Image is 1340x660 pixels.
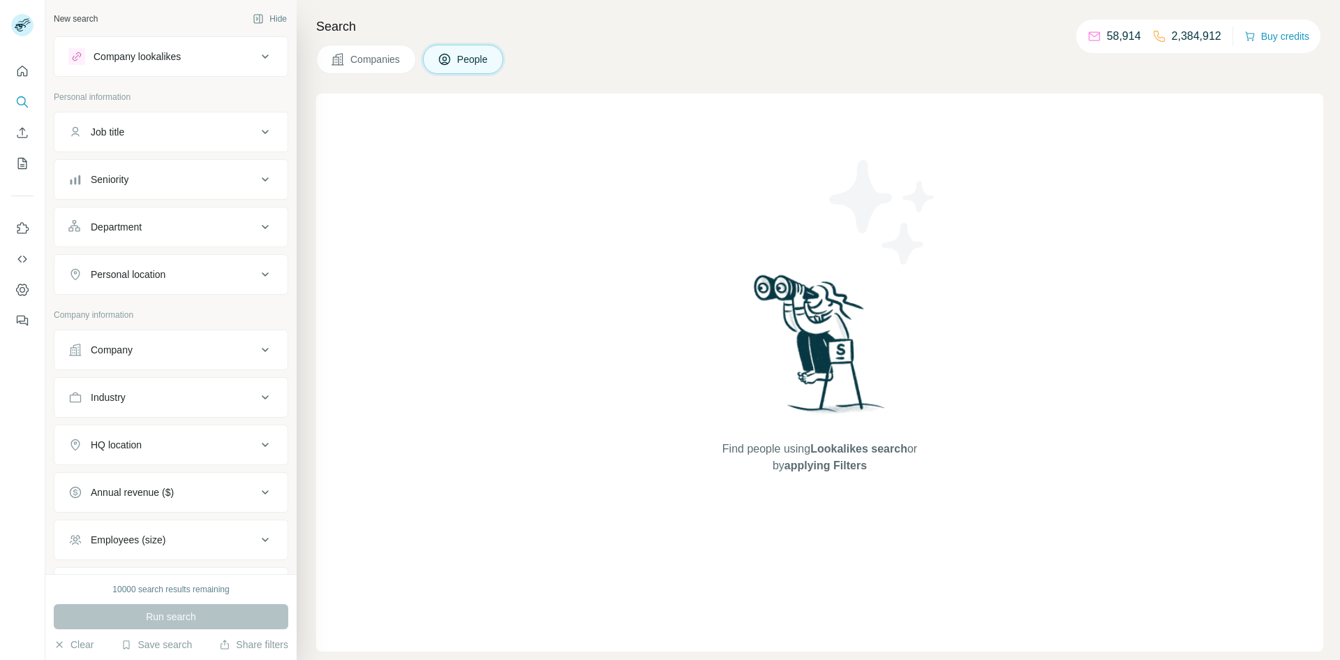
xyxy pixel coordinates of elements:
p: 2,384,912 [1172,28,1221,45]
button: Clear [54,638,94,652]
button: Save search [121,638,192,652]
div: Department [91,220,142,234]
p: Personal information [54,91,288,103]
button: Use Surfe on LinkedIn [11,216,33,241]
button: My lists [11,151,33,176]
span: Companies [350,52,401,66]
button: Feedback [11,308,33,333]
p: 58,914 [1107,28,1141,45]
button: Search [11,89,33,115]
button: Employees (size) [54,523,288,557]
button: Hide [243,8,297,29]
span: People [457,52,489,66]
button: Job title [54,115,288,149]
button: HQ location [54,428,288,462]
button: Personal location [54,258,288,291]
img: Surfe Illustration - Woman searching with binoculars [747,271,893,427]
div: Industry [91,390,126,404]
button: Dashboard [11,277,33,302]
div: Employees (size) [91,533,165,547]
div: Seniority [91,173,128,186]
button: Technologies [54,571,288,604]
img: Surfe Illustration - Stars [820,149,946,275]
button: Company lookalikes [54,40,288,73]
span: Find people using or by [708,441,931,474]
div: Personal location [91,267,165,281]
button: Company [54,333,288,367]
div: Annual revenue ($) [91,485,174,499]
button: Quick start [11,59,33,84]
div: Job title [91,125,124,139]
div: Company [91,343,133,357]
button: Share filters [219,638,288,652]
span: Lookalikes search [810,443,907,455]
button: Seniority [54,163,288,196]
div: Company lookalikes [94,50,181,64]
div: 10000 search results remaining [112,583,229,596]
button: Annual revenue ($) [54,476,288,509]
button: Buy credits [1244,27,1309,46]
div: HQ location [91,438,142,452]
button: Use Surfe API [11,247,33,272]
button: Department [54,210,288,244]
span: applying Filters [784,460,867,471]
div: New search [54,13,98,25]
p: Company information [54,309,288,321]
button: Enrich CSV [11,120,33,145]
h4: Search [316,17,1323,36]
button: Industry [54,381,288,414]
